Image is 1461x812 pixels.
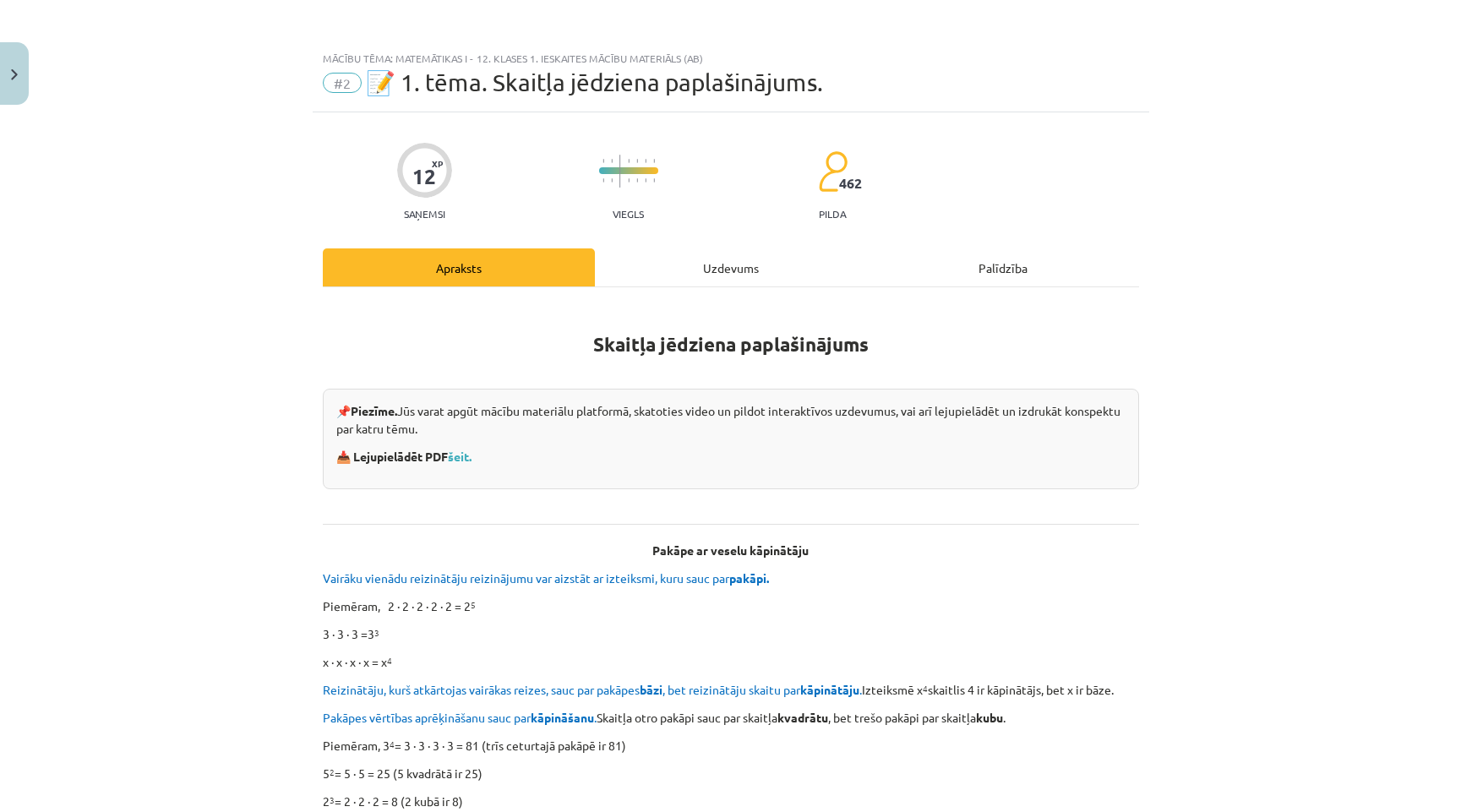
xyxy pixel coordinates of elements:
sup: 3 [330,793,335,806]
b: bāzi [640,682,662,697]
div: 12 [412,165,436,188]
p: 📌 Jūs varat apgūt mācību materiālu platformā, skatoties video un pildot interaktīvos uzdevumus, v... [336,402,1126,438]
span: XP [432,159,443,168]
img: icon-long-line-d9ea69661e0d244f92f715978eff75569469978d946b2353a9bb055b3ed8787d.svg [619,155,621,188]
p: 3 ∙ 3 ∙ 3 =3 [323,625,1139,643]
b: kāpinātāju [800,682,859,697]
img: icon-short-line-57e1e144782c952c97e751825c79c345078a6d821885a25fce030b3d8c18986b.svg [602,178,604,183]
img: icon-short-line-57e1e144782c952c97e751825c79c345078a6d821885a25fce030b3d8c18986b.svg [645,178,646,183]
img: icon-short-line-57e1e144782c952c97e751825c79c345078a6d821885a25fce030b3d8c18986b.svg [636,178,638,183]
p: 5 = 5 ∙ 5 = 25 (5 kvadrātā ir 25) [323,765,1139,782]
p: Piemēram, 2 ∙ 2 ∙ 2 ∙ 2 ∙ 2 = 2 [323,597,1139,615]
img: icon-short-line-57e1e144782c952c97e751825c79c345078a6d821885a25fce030b3d8c18986b.svg [611,178,613,183]
span: 📝 1. tēma. Skaitļa jēdziena paplašinājums. [366,68,823,96]
p: Izteiksmē x skaitlis 4 ir kāpinātājs, bet x ir bāze. [323,681,1139,699]
sup: 4 [390,738,395,750]
img: students-c634bb4e5e11cddfef0936a35e636f08e4e9abd3cc4e673bd6f9a4125e45ecb1.svg [818,150,848,193]
div: Palīdzība [867,248,1139,286]
b: kubu [976,710,1003,725]
p: 2 = 2 ∙ 2 ∙ 2 = 8 (2 kubā ir 8) [323,793,1139,810]
strong: 📥 Lejupielādēt PDF [336,449,474,464]
div: Apraksts [323,248,595,286]
img: icon-short-line-57e1e144782c952c97e751825c79c345078a6d821885a25fce030b3d8c18986b.svg [611,159,613,163]
img: icon-short-line-57e1e144782c952c97e751825c79c345078a6d821885a25fce030b3d8c18986b.svg [628,159,630,163]
a: šeit. [448,449,472,464]
p: Viegls [613,208,644,220]
p: x ∙ x ∙ x ∙ x = x [323,653,1139,671]
div: Uzdevums [595,248,867,286]
div: Mācību tēma: Matemātikas i - 12. klases 1. ieskaites mācību materiāls (ab) [323,52,1139,64]
span: #2 [323,73,362,93]
img: icon-short-line-57e1e144782c952c97e751825c79c345078a6d821885a25fce030b3d8c18986b.svg [653,159,655,163]
sup: 2 [330,766,335,778]
span: Pakāpes vērtības aprēķināšanu sauc par . [323,710,597,725]
b: Pakāpe ar veselu kāpinātāju [652,542,809,558]
b: pakāpi. [729,570,769,586]
b: kāpināšanu [531,710,594,725]
span: Reizinātāju, kurš atkārtojas vairākas reizes, sauc par pakāpes , bet reizinātāju skaitu par . [323,682,862,697]
span: 462 [839,176,862,191]
b: kvadrātu [777,710,828,725]
sup: 4 [923,682,928,695]
img: icon-short-line-57e1e144782c952c97e751825c79c345078a6d821885a25fce030b3d8c18986b.svg [628,178,630,183]
img: icon-short-line-57e1e144782c952c97e751825c79c345078a6d821885a25fce030b3d8c18986b.svg [636,159,638,163]
sup: 4 [387,654,392,667]
p: Piemēram, 3 = 3 ∙ 3 ∙ 3 ∙ 3 = 81 (trīs ceturtajā pakāpē ir 81) [323,737,1139,755]
strong: Piezīme. [351,403,397,418]
span: Vairāku vienādu reizinātāju reizinājumu var aizstāt ar izteiksmi, kuru sauc par [323,570,771,586]
p: Skaitļa otro pakāpi sauc par skaitļa , bet trešo pakāpi par skaitļa . [323,709,1139,727]
img: icon-close-lesson-0947bae3869378f0d4975bcd49f059093ad1ed9edebbc8119c70593378902aed.svg [11,69,18,80]
img: icon-short-line-57e1e144782c952c97e751825c79c345078a6d821885a25fce030b3d8c18986b.svg [645,159,646,163]
sup: 3 [374,626,379,639]
img: icon-short-line-57e1e144782c952c97e751825c79c345078a6d821885a25fce030b3d8c18986b.svg [653,178,655,183]
p: Saņemsi [397,208,452,220]
sup: 5 [471,598,476,611]
img: icon-short-line-57e1e144782c952c97e751825c79c345078a6d821885a25fce030b3d8c18986b.svg [602,159,604,163]
p: pilda [819,208,846,220]
strong: Skaitļa jēdziena paplašinājums [593,332,869,357]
